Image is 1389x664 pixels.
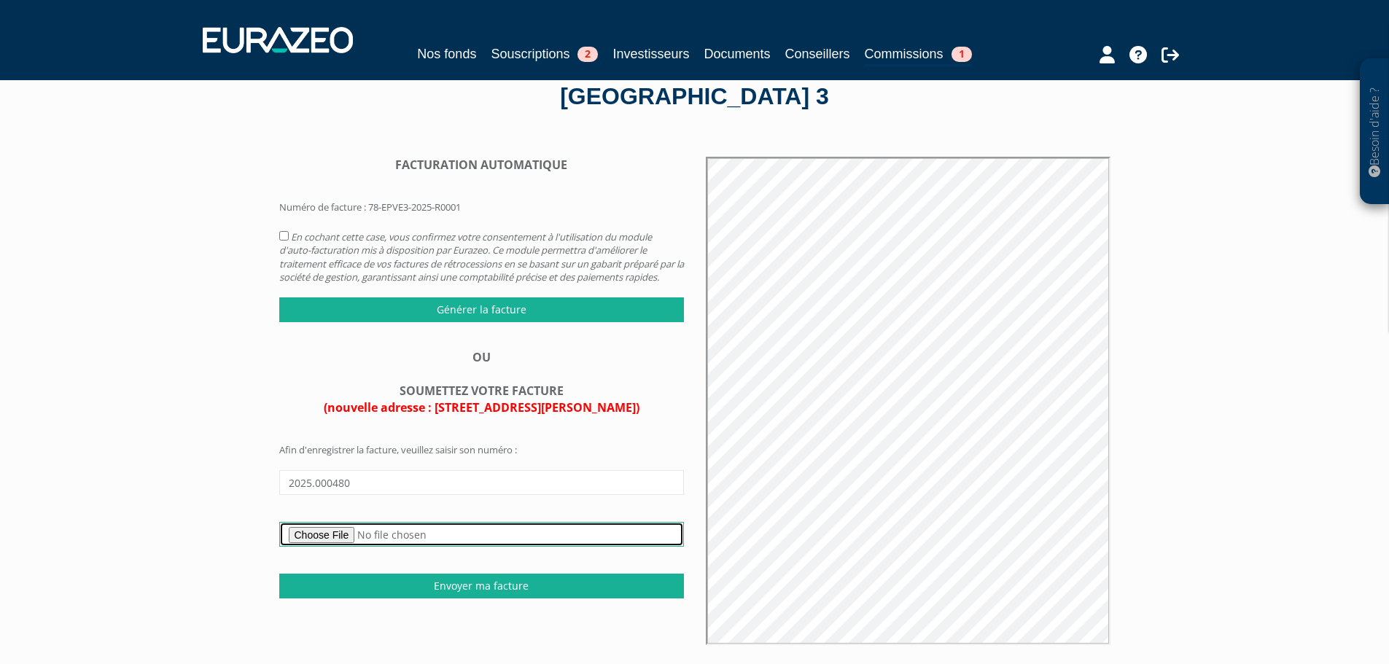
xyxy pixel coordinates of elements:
[1366,66,1383,198] p: Besoin d'aide ?
[279,349,684,415] div: OU SOUMETTEZ VOTRE FACTURE
[279,230,684,284] em: En cochant cette case, vous confirmez votre consentement à l'utilisation du module d'auto-factura...
[952,47,972,62] span: 1
[324,399,639,415] span: (nouvelle adresse : [STREET_ADDRESS][PERSON_NAME])
[417,44,476,64] a: Nos fonds
[279,574,684,598] input: Envoyer ma facture
[279,470,684,495] input: Numéro de facture
[203,27,353,53] img: 1732889491-logotype_eurazeo_blanc_rvb.png
[279,157,684,173] div: FACTURATION AUTOMATIQUE
[865,44,972,66] a: Commissions1
[279,297,684,322] input: Générer la facture
[785,44,850,64] a: Conseillers
[612,44,689,64] a: Investisseurs
[279,443,684,598] form: Afin d'enregistrer la facture, veuillez saisir son numéro :
[577,47,598,62] span: 2
[491,44,598,64] a: Souscriptions2
[279,157,684,227] form: Numéro de facture : 78-EPVE3-2025-R0001
[704,44,771,64] a: Documents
